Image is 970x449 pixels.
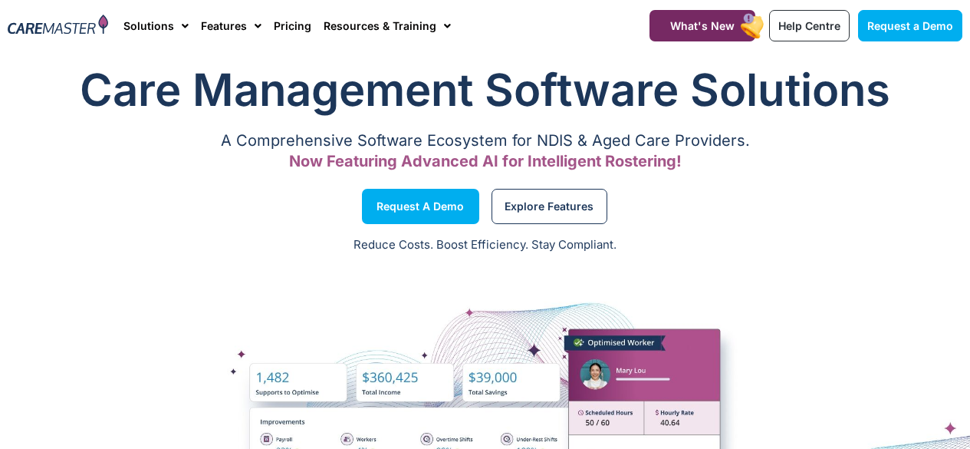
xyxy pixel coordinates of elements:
a: Help Centre [769,10,850,41]
p: A Comprehensive Software Ecosystem for NDIS & Aged Care Providers. [8,136,962,146]
span: Request a Demo [867,19,953,32]
span: What's New [670,19,735,32]
a: Request a Demo [858,10,962,41]
span: Request a Demo [376,203,464,210]
h1: Care Management Software Solutions [8,59,962,121]
p: Reduce Costs. Boost Efficiency. Stay Compliant. [9,236,961,254]
img: CareMaster Logo [8,15,108,37]
a: Request a Demo [362,189,479,224]
span: Explore Features [505,203,594,210]
a: Explore Features [492,189,607,224]
span: Now Featuring Advanced AI for Intelligent Rostering! [289,152,682,170]
a: What's New [649,10,755,41]
span: Help Centre [778,19,840,32]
